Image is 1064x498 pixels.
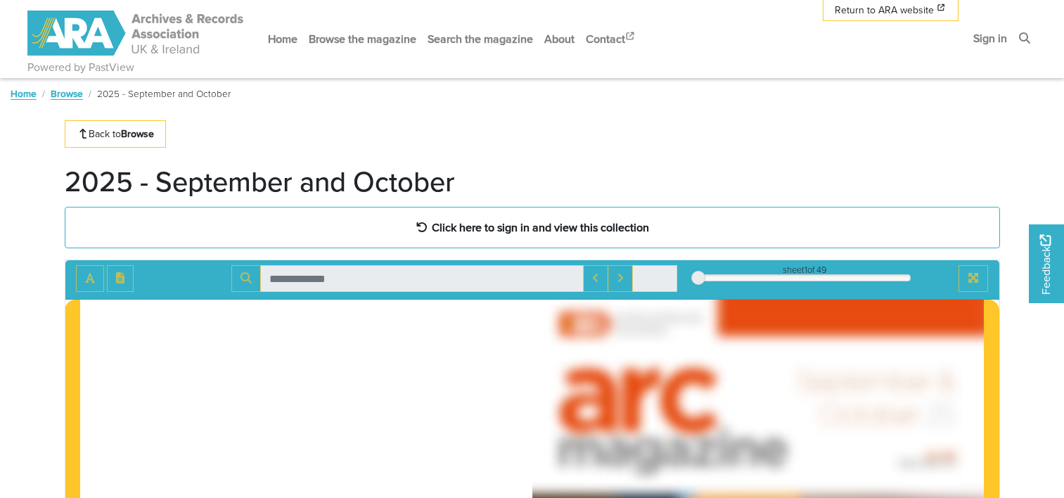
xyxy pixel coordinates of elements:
a: Home [11,87,37,101]
button: Next Match [608,265,633,292]
a: Click here to sign in and view this collection [65,207,1000,248]
a: ARA - ARC Magazine | Powered by PastView logo [27,3,245,64]
button: Search [231,265,261,292]
a: Sign in [968,20,1013,57]
button: Toggle text selection (Alt+T) [76,265,104,292]
div: sheet of 49 [698,263,911,276]
strong: Browse [121,127,154,141]
img: ARA - ARC Magazine | Powered by PastView [27,11,245,56]
a: About [539,20,580,58]
a: Browse [51,87,83,101]
a: Home [262,20,303,58]
a: Contact [580,20,642,58]
strong: Click here to sign in and view this collection [432,219,649,235]
span: Feedback [1037,234,1054,294]
span: 1 [805,263,807,276]
a: Search the magazine [422,20,539,58]
a: Back toBrowse [65,120,167,148]
span: 2025 - September and October [97,87,231,101]
h1: 2025 - September and October [65,165,455,198]
button: Previous Match [583,265,608,292]
input: Search for [260,265,584,292]
button: Full screen mode [959,265,988,292]
button: Open transcription window [107,265,134,292]
a: Powered by PastView [27,59,134,76]
a: Browse the magazine [303,20,422,58]
span: Return to ARA website [835,3,934,18]
a: Would you like to provide feedback? [1029,224,1064,303]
